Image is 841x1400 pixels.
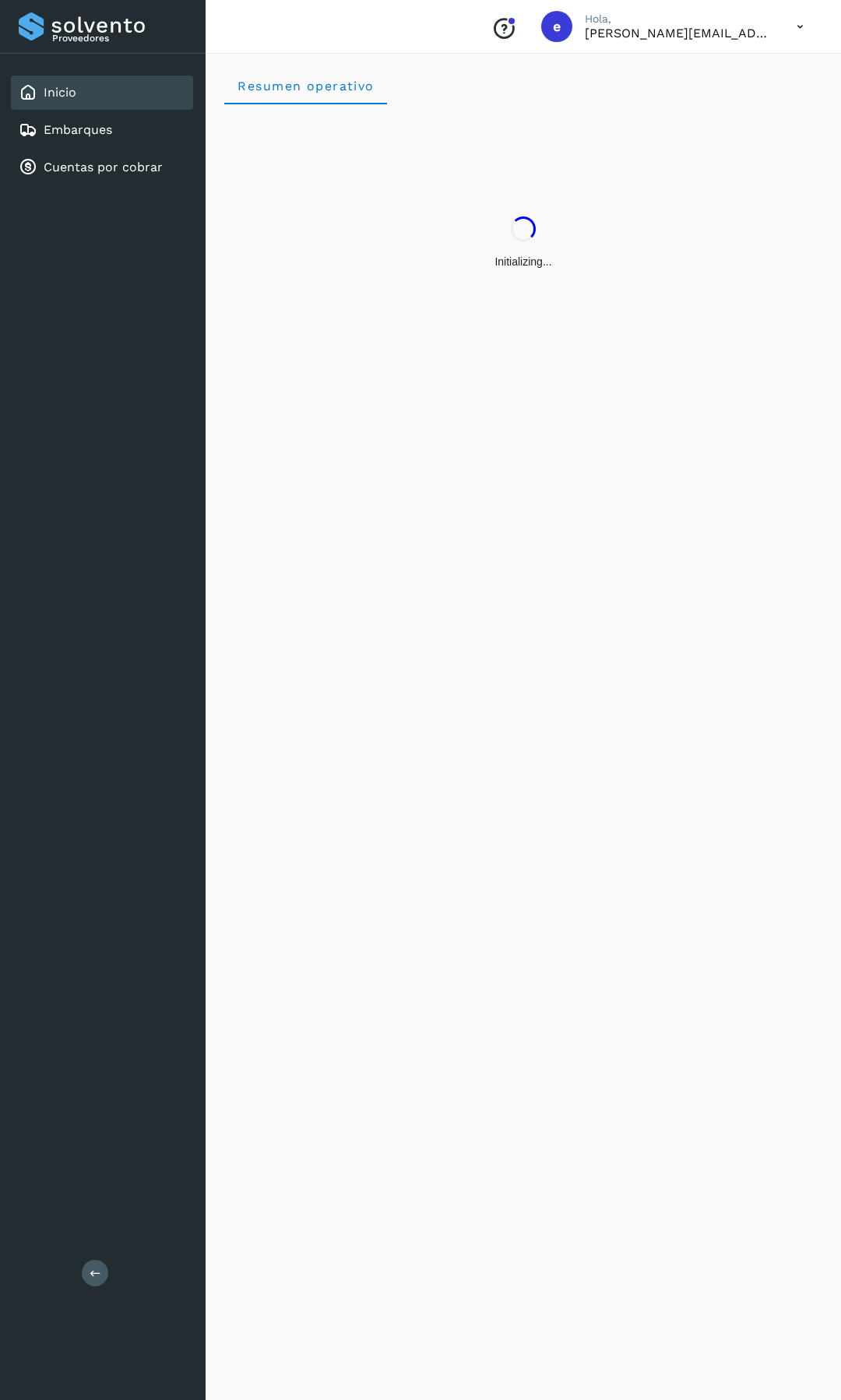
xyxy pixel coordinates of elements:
a: Cuentas por cobrar [44,160,163,174]
p: Hola, [585,12,772,26]
p: ernesto+temporal@solvento.mx [585,26,772,40]
div: Embarques [11,113,193,147]
a: Embarques [44,122,112,137]
a: Inicio [44,85,76,100]
p: Proveedores [52,33,187,44]
span: Resumen operativo [237,79,375,93]
div: Inicio [11,76,193,110]
div: Cuentas por cobrar [11,150,193,185]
